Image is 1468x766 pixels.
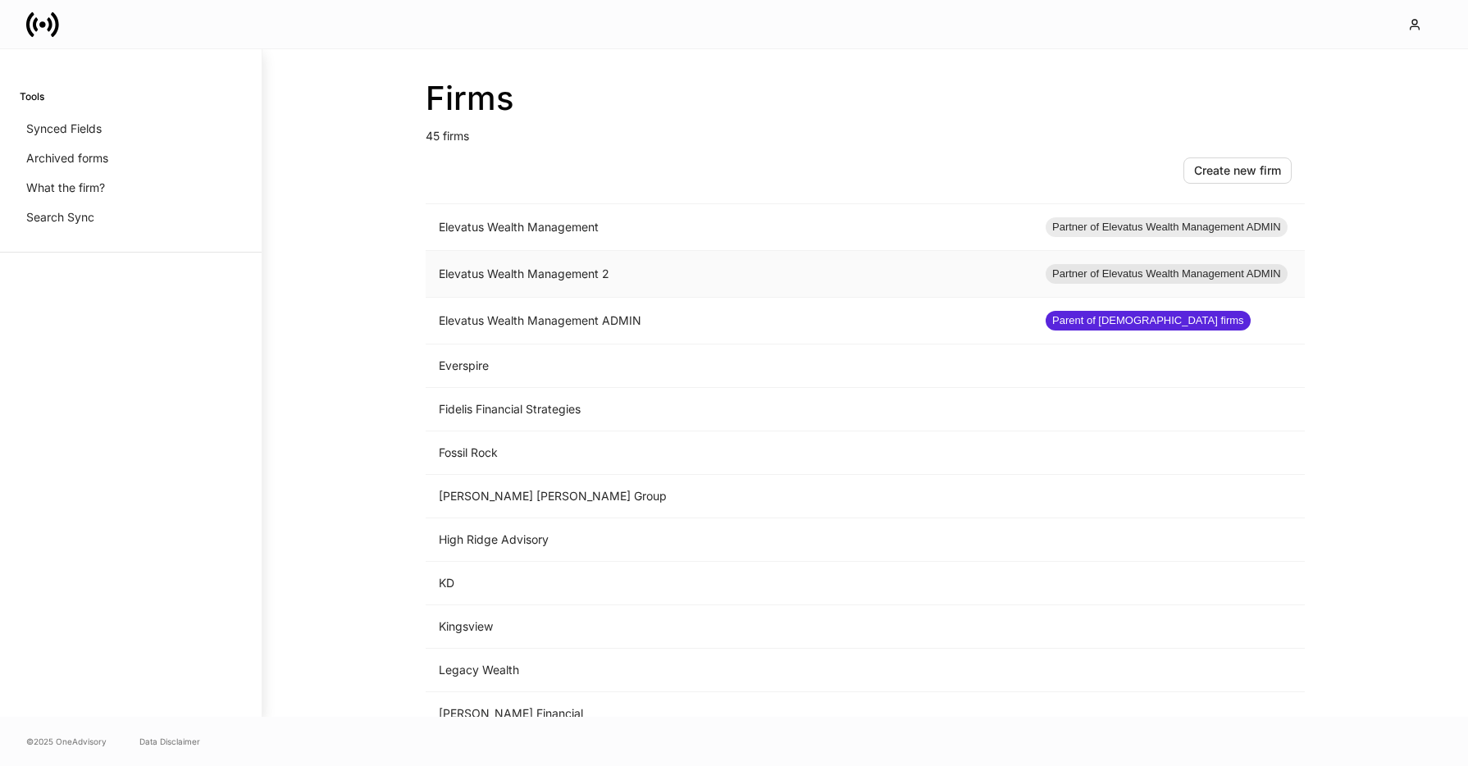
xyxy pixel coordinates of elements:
td: KD [426,562,1033,605]
td: Elevatus Wealth Management 2 [426,251,1033,298]
td: Elevatus Wealth Management [426,204,1033,251]
a: What the firm? [20,173,242,203]
td: Kingsview [426,605,1033,649]
p: Archived forms [26,150,108,166]
span: © 2025 OneAdvisory [26,735,107,748]
span: Parent of [DEMOGRAPHIC_DATA] firms [1046,312,1251,329]
td: [PERSON_NAME] Financial [426,692,1033,736]
a: Synced Fields [20,114,242,144]
button: Create new firm [1183,157,1292,184]
p: 45 firms [426,118,1305,144]
td: Elevatus Wealth Management ADMIN [426,298,1033,344]
td: High Ridge Advisory [426,518,1033,562]
a: Search Sync [20,203,242,232]
a: Archived forms [20,144,242,173]
td: Fossil Rock [426,431,1033,475]
p: Search Sync [26,209,94,226]
h6: Tools [20,89,44,104]
span: Partner of Elevatus Wealth Management ADMIN [1046,219,1288,235]
p: Synced Fields [26,121,102,137]
td: Fidelis Financial Strategies [426,388,1033,431]
span: Partner of Elevatus Wealth Management ADMIN [1046,266,1288,282]
p: What the firm? [26,180,105,196]
div: Create new firm [1194,165,1281,176]
td: Everspire [426,344,1033,388]
h2: Firms [426,79,1305,118]
a: Data Disclaimer [139,735,200,748]
td: Legacy Wealth [426,649,1033,692]
td: [PERSON_NAME] [PERSON_NAME] Group [426,475,1033,518]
